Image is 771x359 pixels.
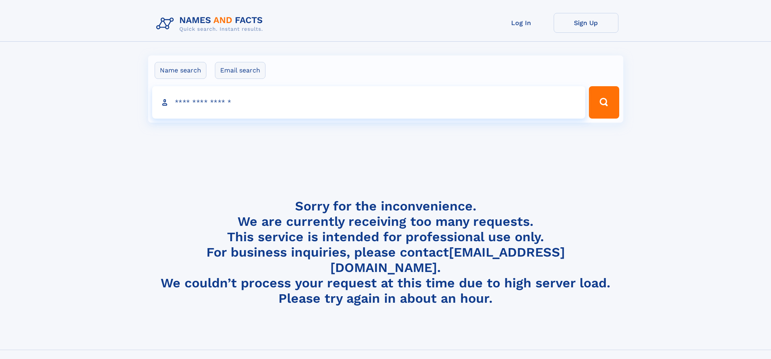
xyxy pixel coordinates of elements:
[589,86,619,119] button: Search Button
[153,198,618,306] h4: Sorry for the inconvenience. We are currently receiving too many requests. This service is intend...
[153,13,270,35] img: Logo Names and Facts
[554,13,618,33] a: Sign Up
[330,244,565,275] a: [EMAIL_ADDRESS][DOMAIN_NAME]
[155,62,206,79] label: Name search
[152,86,586,119] input: search input
[489,13,554,33] a: Log In
[215,62,265,79] label: Email search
